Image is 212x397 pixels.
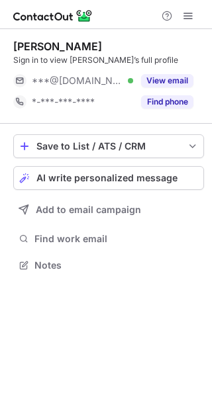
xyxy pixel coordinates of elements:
[141,95,193,109] button: Reveal Button
[32,75,123,87] span: ***@[DOMAIN_NAME]
[13,54,204,66] div: Sign in to view [PERSON_NAME]’s full profile
[34,259,199,271] span: Notes
[13,8,93,24] img: ContactOut v5.3.10
[13,166,204,190] button: AI write personalized message
[13,134,204,158] button: save-profile-one-click
[36,141,181,152] div: Save to List / ATS / CRM
[36,204,141,215] span: Add to email campaign
[13,40,102,53] div: [PERSON_NAME]
[13,230,204,248] button: Find work email
[13,256,204,275] button: Notes
[34,233,199,245] span: Find work email
[36,173,178,183] span: AI write personalized message
[141,74,193,87] button: Reveal Button
[13,198,204,222] button: Add to email campaign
